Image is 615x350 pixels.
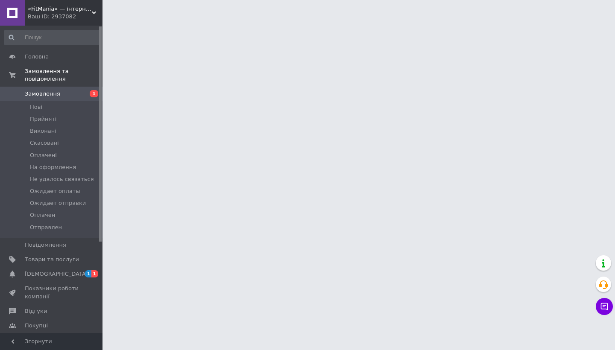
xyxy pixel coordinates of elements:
[25,270,88,278] span: [DEMOGRAPHIC_DATA]
[30,127,56,135] span: Виконані
[25,241,66,249] span: Повідомлення
[596,298,613,315] button: Чат з покупцем
[90,90,98,97] span: 1
[30,139,59,147] span: Скасовані
[30,187,80,195] span: Ожидает оплаты
[4,30,101,45] input: Пошук
[25,285,79,300] span: Показники роботи компанії
[25,322,48,330] span: Покупці
[25,53,49,61] span: Головна
[30,175,94,183] span: Не удалось связаться
[25,90,60,98] span: Замовлення
[25,307,47,315] span: Відгуки
[25,67,102,83] span: Замовлення та повідомлення
[28,13,102,20] div: Ваш ID: 2937082
[30,199,86,207] span: Ожидает отправки
[28,5,92,13] span: «FitMania» — інтернет-магазин спортивного харчування
[91,270,98,277] span: 1
[30,163,76,171] span: На оформлення
[30,115,56,123] span: Прийняті
[30,211,55,219] span: Оплачен
[25,256,79,263] span: Товари та послуги
[85,270,92,277] span: 1
[30,152,57,159] span: Оплачені
[30,224,62,231] span: Отправлен
[30,103,42,111] span: Нові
